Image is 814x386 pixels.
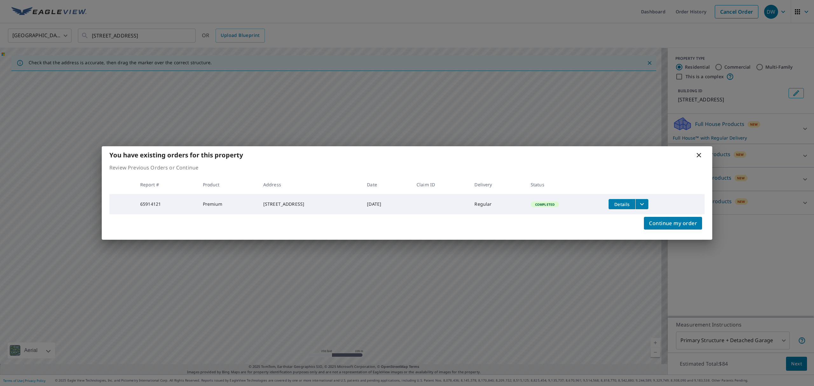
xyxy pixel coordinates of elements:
[263,201,357,207] div: [STREET_ADDRESS]
[644,217,702,230] button: Continue my order
[362,194,411,214] td: [DATE]
[469,194,525,214] td: Regular
[135,194,198,214] td: 65914121
[469,175,525,194] th: Delivery
[526,175,604,194] th: Status
[612,201,631,207] span: Details
[109,164,705,171] p: Review Previous Orders or Continue
[198,194,258,214] td: Premium
[109,151,243,159] b: You have existing orders for this property
[258,175,362,194] th: Address
[609,199,635,209] button: detailsBtn-65914121
[198,175,258,194] th: Product
[531,202,558,207] span: Completed
[411,175,469,194] th: Claim ID
[649,219,697,228] span: Continue my order
[362,175,411,194] th: Date
[635,199,648,209] button: filesDropdownBtn-65914121
[135,175,198,194] th: Report #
